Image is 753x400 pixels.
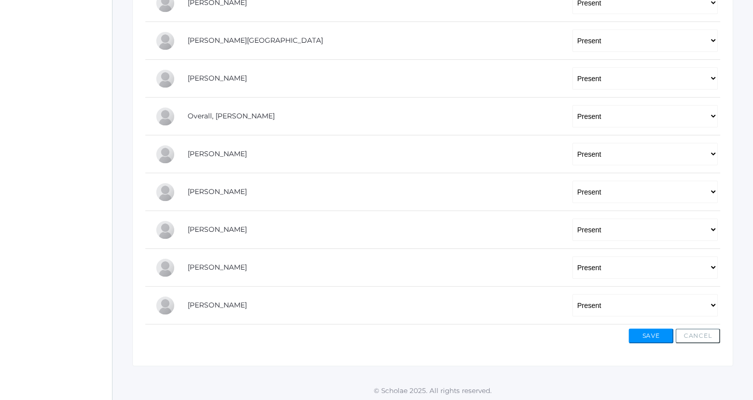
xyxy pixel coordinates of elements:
div: Shelby Hill [155,31,175,51]
button: Save [629,328,673,343]
a: [PERSON_NAME] [188,225,247,234]
div: Abby Zylstra [155,296,175,315]
a: [PERSON_NAME] [188,300,247,309]
p: © Scholae 2025. All rights reserved. [112,386,753,396]
a: [PERSON_NAME] [188,149,247,158]
div: Payton Paterson [155,144,175,164]
div: Cole Pecor [155,182,175,202]
div: Chris Overall [155,106,175,126]
a: Overall, [PERSON_NAME] [188,111,275,120]
div: Leah Vichinsky [155,258,175,278]
div: Olivia Puha [155,220,175,240]
a: [PERSON_NAME] [188,263,247,272]
a: [PERSON_NAME] [188,187,247,196]
a: [PERSON_NAME][GEOGRAPHIC_DATA] [188,36,323,45]
a: [PERSON_NAME] [188,74,247,83]
button: Cancel [675,328,720,343]
div: Marissa Myers [155,69,175,89]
